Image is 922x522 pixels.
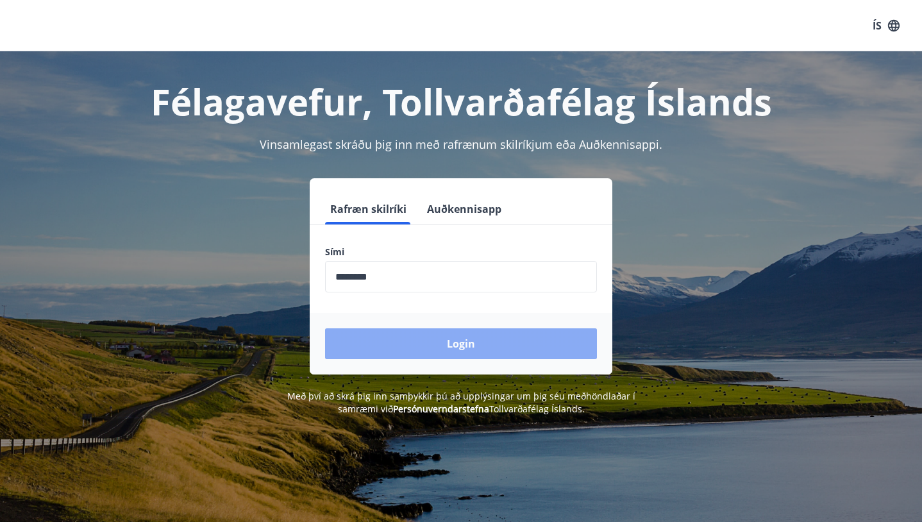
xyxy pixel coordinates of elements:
[287,390,635,415] span: Með því að skrá þig inn samþykkir þú að upplýsingar um þig séu meðhöndlaðar í samræmi við Tollvar...
[422,194,507,224] button: Auðkennisapp
[866,14,907,37] button: ÍS
[393,403,489,415] a: Persónuverndarstefna
[325,328,597,359] button: Login
[325,246,597,258] label: Sími
[325,194,412,224] button: Rafræn skilríki
[260,137,662,152] span: Vinsamlegast skráðu þig inn með rafrænum skilríkjum eða Auðkennisappi.
[15,77,907,126] h1: Félagavefur, Tollvarðafélag Íslands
